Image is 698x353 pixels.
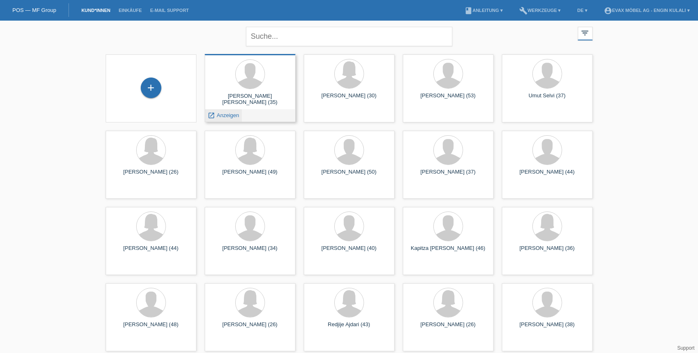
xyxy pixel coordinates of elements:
input: Suche... [246,27,452,46]
div: [PERSON_NAME] (30) [310,92,388,106]
div: [PERSON_NAME] (53) [409,92,487,106]
a: Support [677,345,695,351]
div: Redjije Ajdari (43) [310,321,388,334]
div: [PERSON_NAME] (44) [509,169,586,182]
i: account_circle [604,7,612,15]
a: POS — MF Group [12,7,56,13]
div: [PERSON_NAME] (48) [112,321,190,334]
i: filter_list [581,28,590,38]
i: build [519,7,528,15]
a: account_circleEVAX Möbel AG - Engin Kulali ▾ [600,8,694,13]
i: book [464,7,473,15]
div: [PERSON_NAME] (36) [509,245,586,258]
a: Kund*innen [77,8,114,13]
div: [PERSON_NAME] (44) [112,245,190,258]
div: [PERSON_NAME] (26) [112,169,190,182]
i: launch [208,112,215,119]
a: buildWerkzeuge ▾ [515,8,565,13]
a: bookAnleitung ▾ [460,8,507,13]
div: [PERSON_NAME] (38) [509,321,586,334]
div: [PERSON_NAME] (40) [310,245,388,258]
a: DE ▾ [573,8,592,13]
div: [PERSON_NAME] (26) [211,321,289,334]
a: Einkäufe [114,8,146,13]
div: Umut Selvi (37) [509,92,586,106]
a: E-Mail Support [146,8,193,13]
div: Kund*in hinzufügen [141,81,161,95]
div: Kapitza [PERSON_NAME] (46) [409,245,487,258]
div: [PERSON_NAME] (37) [409,169,487,182]
div: [PERSON_NAME] (50) [310,169,388,182]
a: launch Anzeigen [208,112,239,118]
div: [PERSON_NAME] (49) [211,169,289,182]
span: Anzeigen [217,112,239,118]
div: [PERSON_NAME] (26) [409,321,487,334]
div: [PERSON_NAME] (34) [211,245,289,258]
div: [PERSON_NAME] [PERSON_NAME] (35) [211,93,289,106]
